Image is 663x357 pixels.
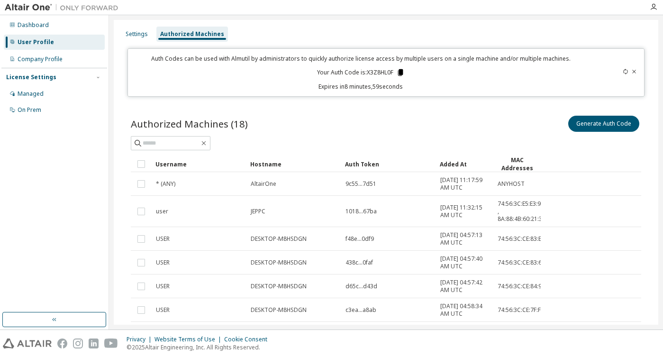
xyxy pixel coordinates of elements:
[251,259,307,266] span: DESKTOP-M8HSDGN
[155,156,243,172] div: Username
[5,3,123,12] img: Altair One
[317,68,405,77] p: Your Auth Code is: X3Z8HL0F
[156,180,175,188] span: * (ANY)
[57,339,67,348] img: facebook.svg
[156,235,170,243] span: USER
[498,180,525,188] span: ANYHOST
[498,200,546,223] span: 74:56:3C:E5:E3:9B , 8A:88:4B:60:21:3D
[134,82,588,91] p: Expires in 8 minutes, 59 seconds
[104,339,118,348] img: youtube.svg
[498,283,545,290] span: 74:56:3C:CE:84:9C
[345,156,432,172] div: Auth Token
[440,204,489,219] span: [DATE] 11:32:15 AM UTC
[156,259,170,266] span: USER
[345,235,374,243] span: f48e...0df9
[156,283,170,290] span: USER
[127,343,273,351] p: © 2025 Altair Engineering, Inc. All Rights Reserved.
[18,21,49,29] div: Dashboard
[345,283,377,290] span: d65c...d43d
[250,156,337,172] div: Hostname
[156,208,168,215] span: user
[498,259,545,266] span: 74:56:3C:CE:83:63
[251,208,265,215] span: JEPPC
[440,302,489,318] span: [DATE] 04:58:34 AM UTC
[6,73,56,81] div: License Settings
[251,306,307,314] span: DESKTOP-M8HSDGN
[440,255,489,270] span: [DATE] 04:57:40 AM UTC
[345,259,373,266] span: 438c...0faf
[498,306,544,314] span: 74:56:3C:CE:7F:F5
[440,279,489,294] span: [DATE] 04:57:42 AM UTC
[131,117,248,130] span: Authorized Machines (18)
[18,90,44,98] div: Managed
[497,156,537,172] div: MAC Addresses
[18,38,54,46] div: User Profile
[440,156,490,172] div: Added At
[134,55,588,63] p: Auth Codes can be used with Almutil by administrators to quickly authorize license access by mult...
[3,339,52,348] img: altair_logo.svg
[18,55,63,63] div: Company Profile
[18,106,41,114] div: On Prem
[568,116,639,132] button: Generate Auth Code
[224,336,273,343] div: Cookie Consent
[156,306,170,314] span: USER
[251,180,276,188] span: AltairOne
[345,208,377,215] span: 1018...67ba
[89,339,99,348] img: linkedin.svg
[251,235,307,243] span: DESKTOP-M8HSDGN
[440,231,489,247] span: [DATE] 04:57:13 AM UTC
[440,176,489,192] span: [DATE] 11:17:59 AM UTC
[126,30,148,38] div: Settings
[73,339,83,348] img: instagram.svg
[154,336,224,343] div: Website Terms of Use
[345,180,376,188] span: 9c55...7d51
[160,30,224,38] div: Authorized Machines
[127,336,154,343] div: Privacy
[251,283,307,290] span: DESKTOP-M8HSDGN
[345,306,376,314] span: c3ea...a8ab
[498,235,545,243] span: 74:56:3C:CE:83:E7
